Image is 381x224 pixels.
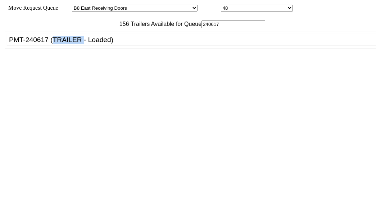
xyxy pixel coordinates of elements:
[116,21,129,27] span: 156
[199,5,219,11] span: Location
[9,36,381,44] div: PMT-240617 (TRAILER - Loaded)
[5,5,58,11] span: Move Request Queue
[59,5,71,11] span: Area
[201,20,265,28] input: Filter Available Trailers
[129,21,202,27] span: Trailers Available for Queue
